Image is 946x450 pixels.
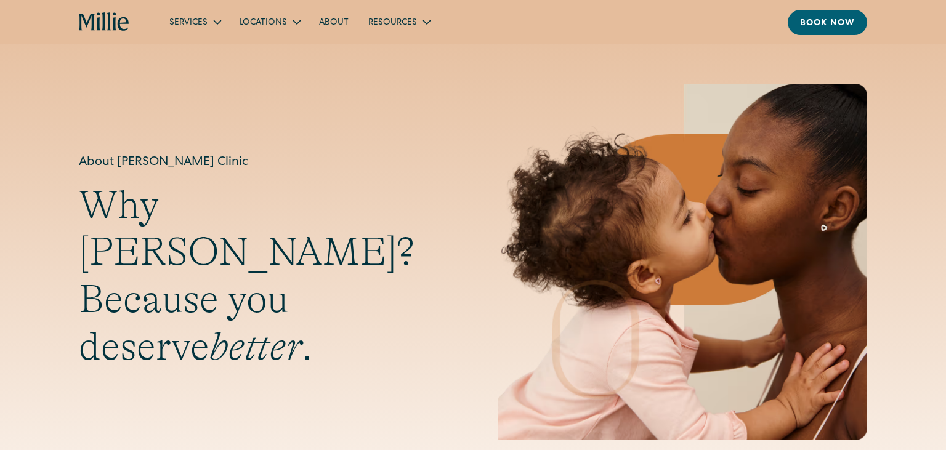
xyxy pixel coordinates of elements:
h2: Why [PERSON_NAME]? Because you deserve . [79,182,448,371]
div: Locations [230,12,309,32]
em: better [209,324,302,369]
a: home [79,12,130,32]
a: About [309,12,358,32]
div: Resources [358,12,439,32]
a: Book now [788,10,867,35]
div: Services [160,12,230,32]
img: Mother and baby sharing a kiss, highlighting the emotional bond and nurturing care at the heart o... [498,84,867,440]
h1: About [PERSON_NAME] Clinic [79,153,448,172]
div: Book now [800,17,855,30]
div: Resources [368,17,417,30]
div: Services [169,17,208,30]
div: Locations [240,17,287,30]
